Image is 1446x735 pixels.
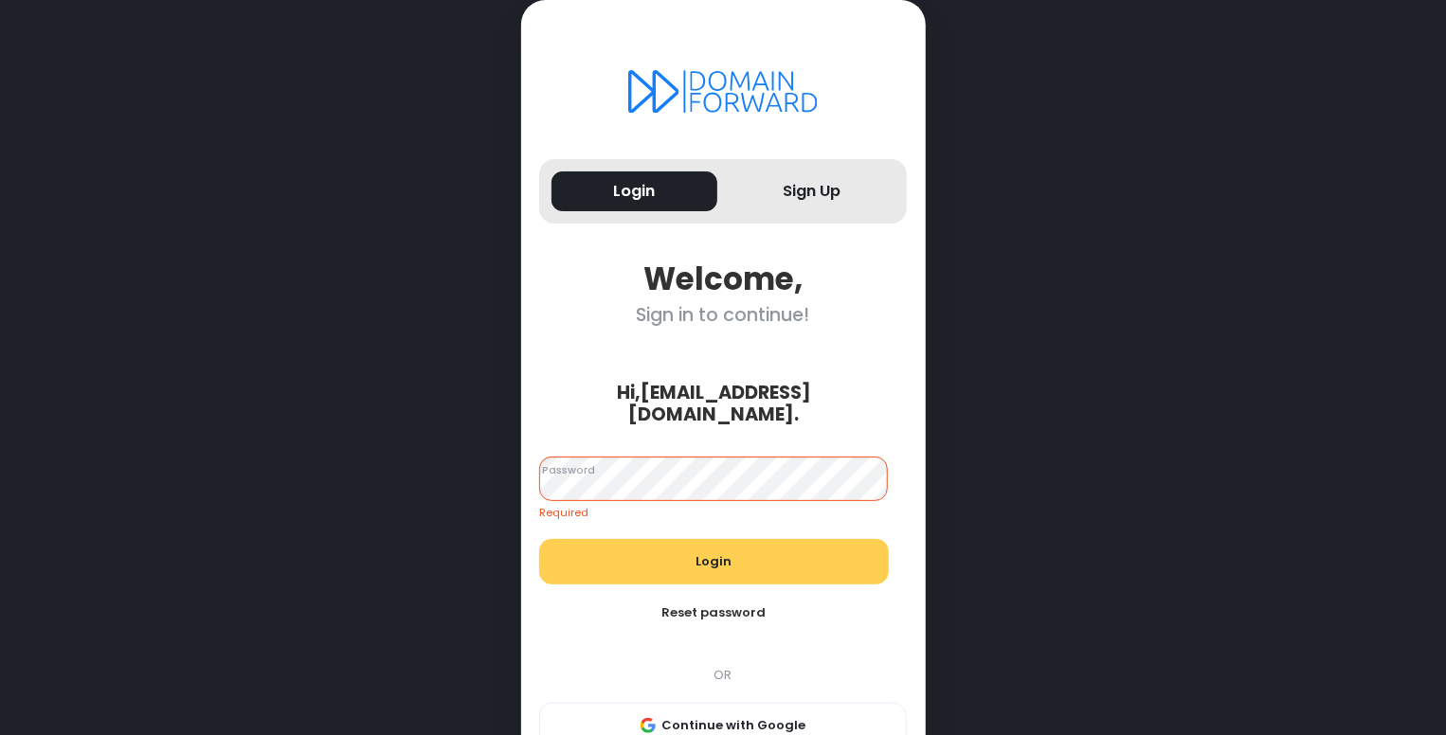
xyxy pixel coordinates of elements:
[539,260,907,297] div: Welcome,
[539,590,889,636] button: Reset password
[551,171,717,212] button: Login
[539,505,889,521] div: Required
[530,666,916,685] div: OR
[530,382,897,426] div: Hi, [EMAIL_ADDRESS][DOMAIN_NAME] .
[539,539,889,584] button: Login
[730,171,895,212] button: Sign Up
[539,304,907,326] div: Sign in to continue!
